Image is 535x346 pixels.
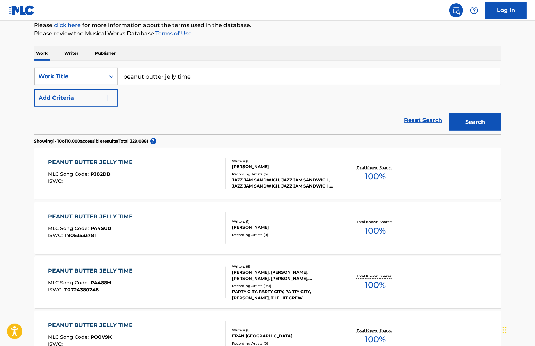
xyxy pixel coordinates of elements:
a: Reset Search [401,113,446,128]
div: [PERSON_NAME], [PERSON_NAME], [PERSON_NAME], [PERSON_NAME], [PERSON_NAME], [PERSON_NAME] [232,269,336,282]
iframe: Chat Widget [500,313,535,346]
span: PJ82DB [90,171,111,177]
div: Recording Artists ( 931 ) [232,283,336,289]
span: 100 % [365,279,386,291]
span: PA4SU0 [90,225,111,231]
div: [PERSON_NAME] [232,224,336,230]
div: Help [467,3,481,17]
div: Work Title [39,72,101,81]
a: PEANUT BUTTER JELLY TIMEMLC Song Code:PJ82DBISWC:Writers (1)[PERSON_NAME]Recording Artists (6)JAZ... [34,148,501,200]
div: PEANUT BUTTER JELLY TIME [48,267,136,275]
div: PEANUT BUTTER JELLY TIME [48,158,136,166]
div: Writers ( 1 ) [232,158,336,164]
span: MLC Song Code : [48,334,90,340]
button: Search [449,113,501,131]
div: PEANUT BUTTER JELLY TIME [48,321,136,329]
span: MLC Song Code : [48,225,90,231]
span: 100 % [365,225,386,237]
div: Writers ( 1 ) [232,328,336,333]
a: click here [54,22,81,28]
a: Terms of Use [154,30,192,37]
span: MLC Song Code : [48,171,90,177]
a: Log In [485,2,527,19]
span: T0724380248 [64,286,99,293]
p: Total Known Shares: [357,219,394,225]
div: [PERSON_NAME] [232,164,336,170]
div: PEANUT BUTTER JELLY TIME [48,212,136,221]
p: Total Known Shares: [357,274,394,279]
a: PEANUT BUTTER JELLY TIMEMLC Song Code:PA4SU0ISWC:T9053533781Writers (1)[PERSON_NAME]Recording Art... [34,202,501,254]
span: P4488H [90,280,111,286]
span: ? [150,138,156,144]
div: ERAN [GEOGRAPHIC_DATA] [232,333,336,339]
button: Add Criteria [34,89,118,107]
span: ISWC : [48,286,64,293]
img: 9d2ae6d4665cec9f34b9.svg [104,94,112,102]
span: PO0V9K [90,334,112,340]
p: Showing 1 - 10 of 10,000 accessible results (Total 329,088 ) [34,138,149,144]
div: JAZZ JAM SANDWICH, JAZZ JAM SANDWICH, JAZZ JAM SANDWICH, JAZZ JAM SANDWICH, JAZZ JAM SANDWICH [232,177,336,189]
div: Writers ( 6 ) [232,264,336,269]
img: help [470,6,478,15]
div: Writers ( 1 ) [232,219,336,224]
div: PARTY CITY, PARTY CITY, PARTY CITY, [PERSON_NAME], THE HIT CREW [232,289,336,301]
span: T9053533781 [64,232,96,238]
img: search [452,6,460,15]
p: Publisher [93,46,118,61]
p: Please review the Musical Works Database [34,29,501,38]
span: 100 % [365,333,386,346]
p: Total Known Shares: [357,328,394,333]
span: ISWC : [48,232,64,238]
form: Search Form [34,68,501,134]
span: 100 % [365,170,386,183]
img: MLC Logo [8,5,35,15]
p: Writer [63,46,81,61]
p: Total Known Shares: [357,165,394,170]
div: Recording Artists ( 0 ) [232,232,336,237]
div: Recording Artists ( 0 ) [232,341,336,346]
div: Drag [503,320,507,340]
a: Public Search [449,3,463,17]
p: Please for more information about the terms used in the database. [34,21,501,29]
a: PEANUT BUTTER JELLY TIMEMLC Song Code:P4488HISWC:T0724380248Writers (6)[PERSON_NAME], [PERSON_NAM... [34,256,501,308]
span: MLC Song Code : [48,280,90,286]
div: Recording Artists ( 6 ) [232,172,336,177]
span: ISWC : [48,178,64,184]
p: Work [34,46,50,61]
